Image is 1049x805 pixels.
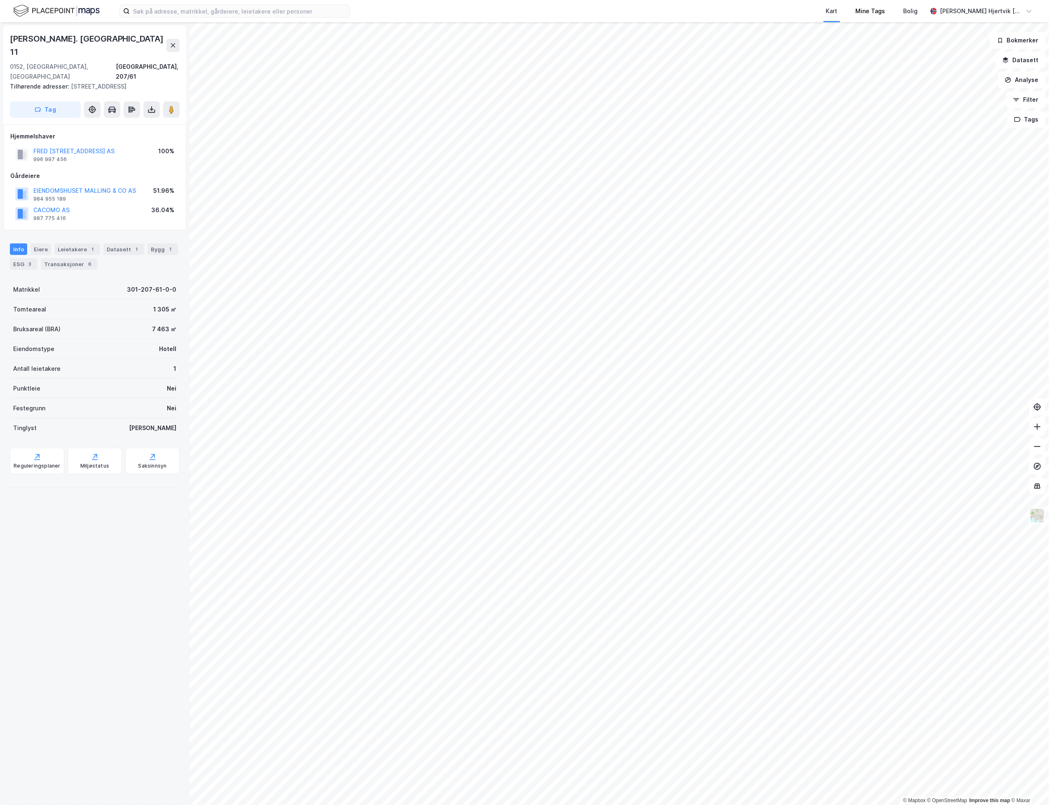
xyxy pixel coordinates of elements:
div: Transaksjoner [41,258,97,270]
div: 7 463 ㎡ [152,324,176,334]
div: Bruksareal (BRA) [13,324,61,334]
div: 1 305 ㎡ [153,304,176,314]
div: 1 [133,245,141,253]
div: Leietakere [54,243,100,255]
div: [PERSON_NAME] [129,423,176,433]
div: [PERSON_NAME] Hjertvik [PERSON_NAME] [940,6,1023,16]
div: 100% [158,146,174,156]
div: Hotell [159,344,176,354]
div: Kart [826,6,838,16]
button: Bokmerker [990,32,1046,49]
div: Mine Tags [856,6,885,16]
div: Tomteareal [13,304,46,314]
a: Mapbox [903,798,926,804]
div: Reguleringsplaner [14,463,60,469]
div: Bolig [904,6,918,16]
div: 6 [86,260,94,268]
div: Nei [167,403,176,413]
div: Bygg [148,243,178,255]
div: 996 997 456 [33,156,67,163]
div: 987 775 416 [33,215,66,222]
div: 3 [26,260,34,268]
div: 984 955 189 [33,196,66,202]
div: Antall leietakere [13,364,61,374]
div: 36.04% [151,205,174,215]
button: Tags [1007,111,1046,128]
input: Søk på adresse, matrikkel, gårdeiere, leietakere eller personer [130,5,350,17]
div: [GEOGRAPHIC_DATA], 207/61 [116,62,180,82]
a: OpenStreetMap [927,798,967,804]
button: Tag [10,101,81,118]
div: Punktleie [13,384,40,393]
img: logo.f888ab2527a4732fd821a326f86c7f29.svg [13,4,100,18]
div: Tinglyst [13,423,37,433]
div: 51.96% [153,186,174,196]
div: Gårdeiere [10,171,179,181]
div: Info [10,243,27,255]
div: 1 [173,364,176,374]
div: 1 [89,245,97,253]
button: Analyse [998,72,1046,88]
div: Festegrunn [13,403,45,413]
a: Improve this map [969,798,1010,804]
div: Hjemmelshaver [10,131,179,141]
div: 301-207-61-0-0 [127,285,176,295]
div: 0152, [GEOGRAPHIC_DATA], [GEOGRAPHIC_DATA] [10,62,116,82]
div: [PERSON_NAME]. [GEOGRAPHIC_DATA] 11 [10,32,166,59]
div: Nei [167,384,176,393]
div: Eiere [30,243,51,255]
div: Kontrollprogram for chat [1008,765,1049,805]
div: Eiendomstype [13,344,54,354]
button: Filter [1006,91,1046,108]
div: Miljøstatus [80,463,109,469]
iframe: Chat Widget [1008,765,1049,805]
button: Datasett [995,52,1046,68]
div: 1 [166,245,175,253]
div: Matrikkel [13,285,40,295]
div: ESG [10,258,37,270]
div: Datasett [103,243,144,255]
div: Saksinnsyn [138,463,167,469]
span: Tilhørende adresser: [10,83,71,90]
div: [STREET_ADDRESS] [10,82,173,91]
img: Z [1030,508,1045,524]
